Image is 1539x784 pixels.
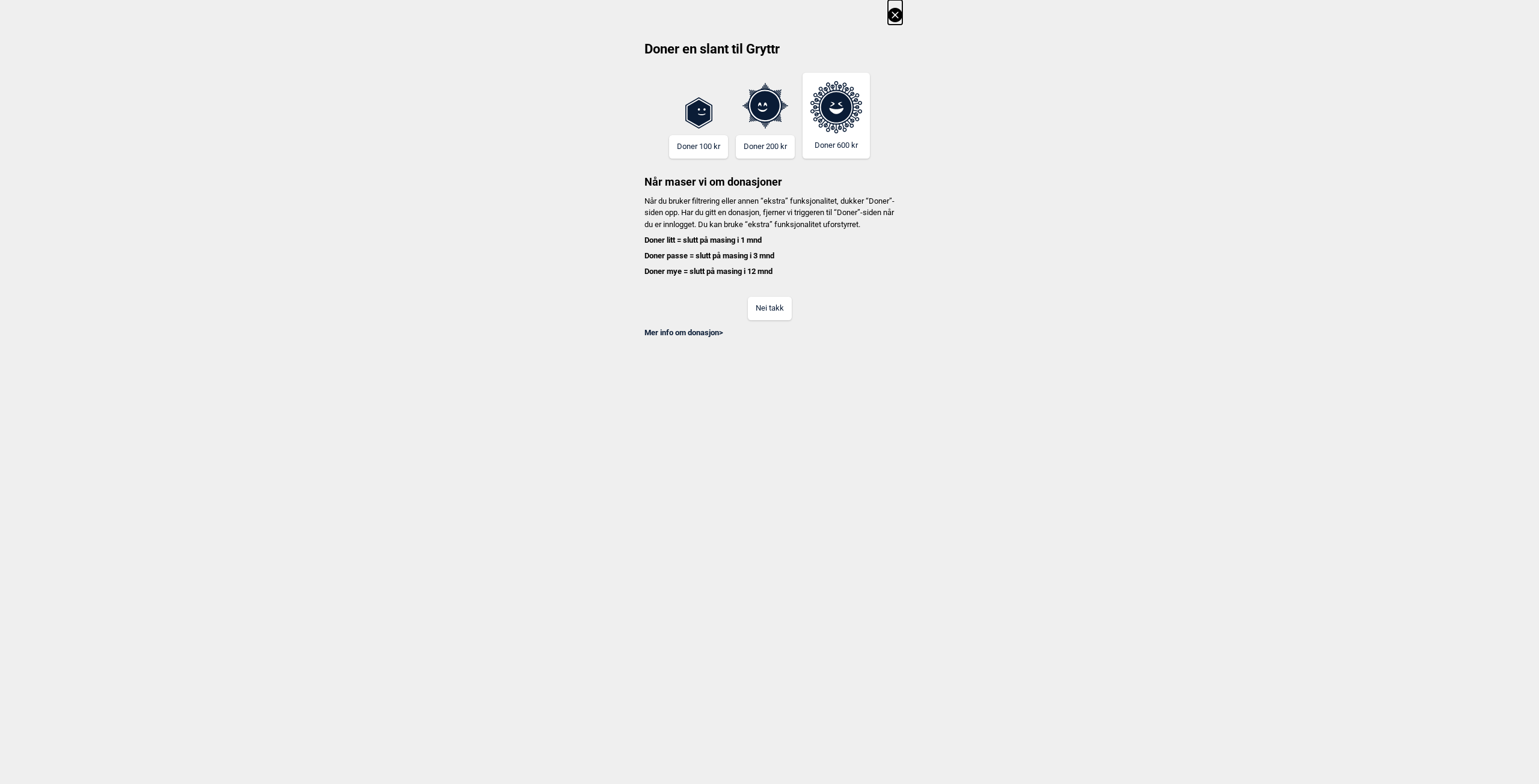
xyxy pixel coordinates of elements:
b: Doner litt = slutt på masing i 1 mnd [644,236,762,245]
p: Når du bruker filtrering eller annen “ekstra” funksjonalitet, dukker “Doner”-siden opp. Har du gi... [637,195,902,278]
button: Nei takk [748,297,792,320]
h3: Når maser vi om donasjoner [637,159,902,189]
button: Doner 100 kr [669,135,728,159]
b: Doner mye = slutt på masing i 12 mnd [644,267,773,276]
button: Doner 600 kr [803,73,870,159]
a: Mer info om donasjon> [644,328,723,337]
h2: Doner en slant til Gryttr [637,40,902,67]
b: Doner passe = slutt på masing i 3 mnd [644,251,774,260]
button: Doner 200 kr [736,135,795,159]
